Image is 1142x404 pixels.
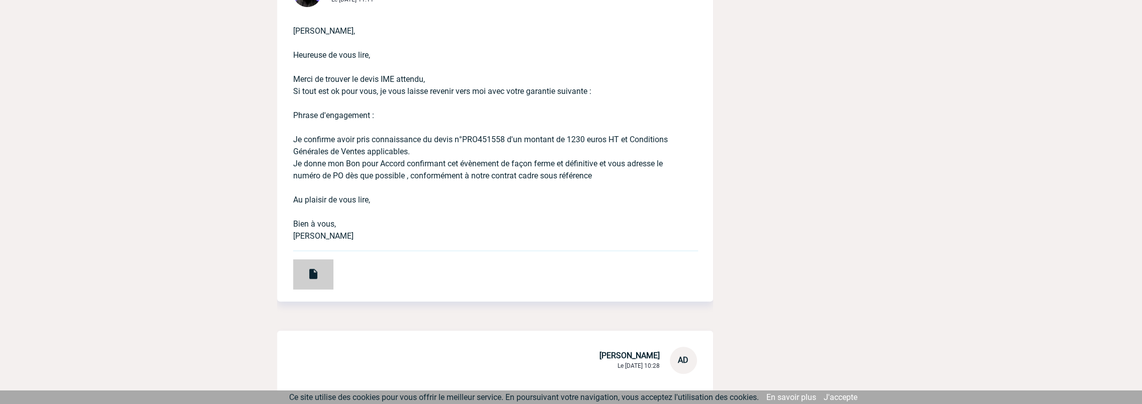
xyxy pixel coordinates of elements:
[824,392,857,402] a: J'accepte
[293,374,669,402] p: OK merci je valide le devis pour le mini bus,
[599,351,660,360] span: [PERSON_NAME]
[289,392,759,402] span: Ce site utilise des cookies pour vous offrir le meilleur service. En poursuivant votre navigation...
[618,362,660,369] span: Le [DATE] 10:28
[277,265,333,274] a: Devis PRO451558 DASSAULT SYSTEMES SE.pdf
[678,355,688,365] span: AD
[766,392,816,402] a: En savoir plus
[293,9,669,242] p: [PERSON_NAME], Heureuse de vous lire, Merci de trouver le devis IME attendu, Si tout est ok pour ...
